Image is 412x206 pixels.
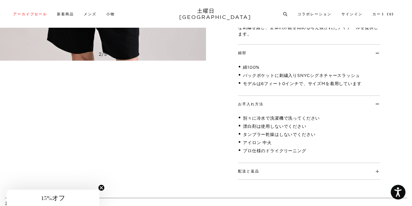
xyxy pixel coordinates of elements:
font: 配送と返品 [238,169,259,173]
a: サインイン [341,12,363,16]
li: バックポケットに刺繍入りSNYCシグネチャースラッシュ [238,72,380,79]
button: ティーザーを閉じる [98,184,105,191]
font: お手入れ方法 [238,102,264,106]
a: 小物 [106,12,115,16]
li: モデルは6フィート0インチで、サイズMを着用しています [238,80,380,87]
li: タンブラー乾燥はしないでください [238,131,380,138]
a: 土曜日[GEOGRAPHIC_DATA] [179,8,233,20]
a: コラボレーション [298,12,332,16]
font: カート ( [372,12,392,16]
span: 2 [99,51,102,57]
button: 配送と返品 [238,169,259,173]
a: メンズ [84,12,96,16]
a: アーカイブセール [13,12,47,16]
div: 15%オフティーザーを閉じる [7,190,99,206]
button: 細部 [238,51,247,55]
span: 15%オフ [41,194,65,202]
button: お手入れ方法 [238,102,264,106]
li: 別々に冷水で洗濯機で洗ってください [238,115,380,121]
a: 新着商品 [57,12,74,16]
li: 綿100% [238,64,380,70]
li: プロ仕様のドライクリーニング [238,147,380,154]
li: アイロン 中火 [238,139,380,146]
li: 漂白剤は使用しないでください [238,123,380,129]
small: 0 [389,13,392,16]
span: 5 [104,51,107,57]
a: カート (0) [372,12,394,16]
